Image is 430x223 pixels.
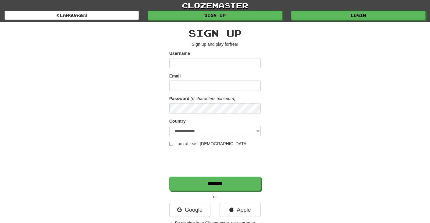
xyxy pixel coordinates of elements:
[169,73,181,79] label: Email
[169,28,261,38] h2: Sign up
[148,11,282,20] a: Sign up
[169,141,248,147] label: I am at least [DEMOGRAPHIC_DATA]
[169,118,186,124] label: Country
[220,203,261,217] a: Apple
[191,96,235,101] em: (6 characters minimum)
[5,11,139,20] a: Languages
[169,194,261,200] p: or
[169,50,190,56] label: Username
[169,150,262,174] iframe: reCAPTCHA
[169,41,261,47] p: Sign up and play for !
[230,42,237,47] u: free
[169,142,173,146] input: I am at least [DEMOGRAPHIC_DATA]
[169,95,189,102] label: Password
[169,203,210,217] a: Google
[291,11,425,20] a: Login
